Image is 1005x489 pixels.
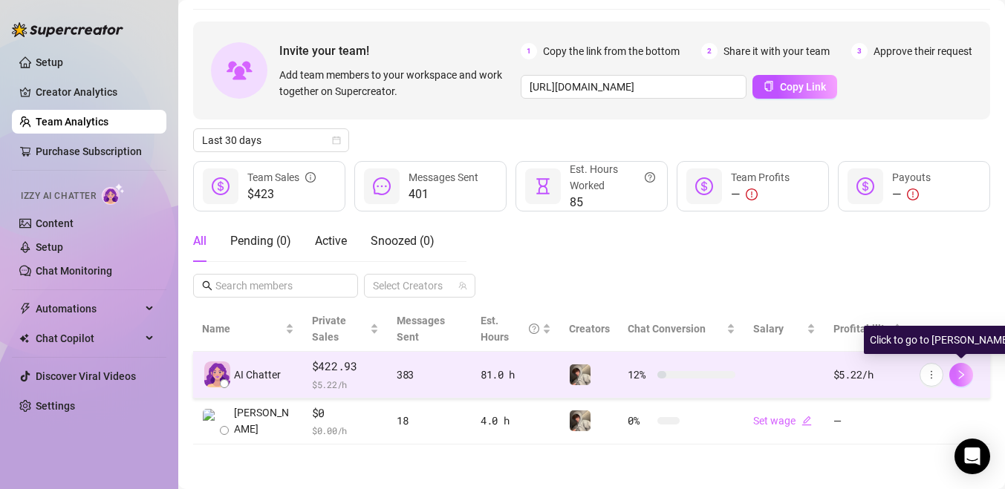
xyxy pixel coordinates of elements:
span: Chat Conversion [628,323,706,335]
span: Salary [753,323,784,335]
div: Est. Hours [481,312,540,345]
div: 4.0 h [481,413,552,429]
div: Pending ( 0 ) [230,232,291,250]
span: Profitability [833,323,890,335]
span: 0 % [628,413,651,429]
span: exclamation-circle [746,188,758,200]
div: — [892,186,931,203]
span: $ 0.00 /h [312,423,379,438]
span: message [373,177,391,195]
button: Copy Link [752,75,837,99]
a: Content [36,217,74,229]
img: Chat Copilot [19,333,29,344]
span: Active [315,234,347,248]
div: Team Sales [247,169,316,186]
span: 85 [570,194,655,211]
span: Chat Copilot [36,326,141,350]
span: 1 [521,43,537,59]
div: Est. Hours Worked [570,161,655,194]
a: Set wageedit [753,415,812,427]
span: $ 5.22 /h [312,377,379,392]
div: 383 [397,367,463,383]
img: izzy-ai-chatter-avatar-DDCN_rTZ.svg [204,361,230,387]
span: edit [801,416,812,426]
img: Ollie Beasley [203,409,227,433]
div: All [193,232,206,250]
span: hourglass [534,177,552,195]
a: Settings [36,400,75,412]
div: 81.0 h [481,367,552,383]
span: question-circle [529,312,539,345]
span: 2 [701,43,718,59]
div: 18 [397,413,463,429]
span: Copy Link [780,81,826,93]
span: Messages Sent [409,171,478,183]
span: AI Chatter [234,367,281,383]
span: calendar [332,136,341,145]
div: Open Intercom Messenger [954,439,990,474]
a: Team Analytics [36,116,108,128]
span: right [956,370,966,380]
span: 401 [409,186,478,203]
span: dollar-circle [695,177,713,195]
th: Name [193,306,303,352]
span: Payouts [892,171,931,183]
span: dollar-circle [856,177,874,195]
span: more [926,370,937,380]
span: Messages Sent [397,315,445,343]
span: Share it with your team [723,43,830,59]
span: Approve their request [874,43,972,59]
span: question-circle [645,161,655,194]
a: Setup [36,241,63,253]
img: logo-BBDzfeDw.svg [12,22,123,37]
div: $5.22 /h [833,367,902,383]
input: Search members [215,278,337,294]
span: Add team members to your workspace and work together on Supercreator. [279,67,515,99]
a: Setup [36,56,63,68]
img: AI Chatter [102,183,125,205]
span: search [202,280,212,291]
a: Chat Monitoring [36,265,112,277]
span: Name [202,321,282,337]
span: info-circle [305,169,316,186]
span: Last 30 days [202,129,340,151]
span: 3 [851,43,868,59]
span: exclamation-circle [907,188,919,200]
span: $422.93 [312,358,379,375]
th: Creators [560,306,619,352]
img: Reece [570,410,591,431]
span: Snoozed ( 0 ) [371,234,435,248]
a: Creator Analytics [36,80,155,104]
span: $423 [247,186,316,203]
span: Team Profits [731,171,790,183]
span: thunderbolt [19,303,31,315]
img: Reece [570,364,591,385]
span: Izzy AI Chatter [21,189,96,203]
span: team [458,281,467,290]
span: Automations [36,297,141,321]
span: Copy the link from the bottom [543,43,680,59]
td: — [825,398,911,445]
span: copy [764,81,774,91]
a: Discover Viral Videos [36,370,136,382]
span: [PERSON_NAME] [234,404,294,437]
span: Private Sales [312,315,346,343]
span: $0 [312,404,379,422]
a: Purchase Subscription [36,145,142,157]
span: 12 % [628,367,651,383]
div: — [731,186,790,203]
span: Invite your team! [279,42,521,60]
span: dollar-circle [212,177,230,195]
